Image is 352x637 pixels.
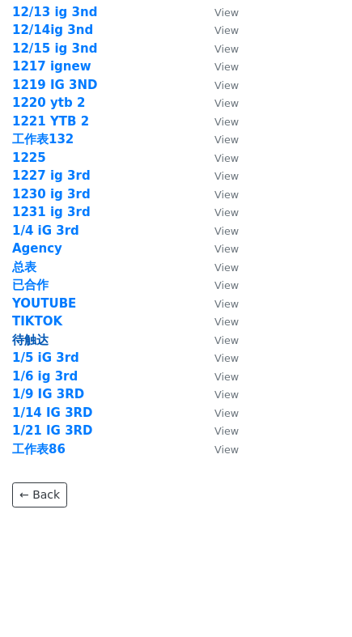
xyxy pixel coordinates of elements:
a: View [198,241,239,256]
a: 1221 YTB 2 [12,114,89,129]
a: View [198,114,239,129]
small: View [214,43,239,55]
a: TIKTOK [12,314,62,329]
a: 1/4 iG 3rd [12,223,79,238]
a: View [198,168,239,183]
a: View [198,278,239,292]
a: View [198,260,239,274]
a: 1/14 IG 3RD [12,406,93,420]
a: 1/5 iG 3rd [12,350,79,365]
a: ← Back [12,482,67,507]
a: View [198,205,239,219]
a: View [198,333,239,347]
small: View [214,407,239,419]
a: 1220 ytb 2 [12,96,85,110]
a: YOUTUBE [12,296,76,311]
small: View [214,261,239,274]
a: View [198,23,239,37]
small: View [214,79,239,91]
a: 工作表132 [12,132,74,147]
a: 1227 ig 3rd [12,168,91,183]
small: View [214,170,239,182]
a: View [198,387,239,401]
a: 1217 ignew [12,59,91,74]
small: View [214,316,239,328]
a: View [198,187,239,202]
a: 1225 [12,151,46,165]
a: View [198,442,239,457]
a: 1/21 IG 3RD [12,423,93,438]
small: View [214,97,239,109]
small: View [214,206,239,219]
small: View [214,134,239,146]
a: 12/13 ig 3nd [12,5,97,19]
a: View [198,296,239,311]
a: 1230 ig 3rd [12,187,91,202]
small: View [214,444,239,456]
a: 12/15 ig 3nd [12,41,97,56]
small: View [214,116,239,128]
a: View [198,423,239,438]
small: View [214,189,239,201]
a: View [198,78,239,92]
small: View [214,6,239,19]
a: View [198,59,239,74]
iframe: Chat Widget [271,559,352,637]
small: View [214,389,239,401]
a: View [198,369,239,384]
a: View [198,5,239,19]
small: View [214,425,239,437]
a: 12/14ig 3nd [12,23,93,37]
a: View [198,151,239,165]
a: 1231 ig 3rd [12,205,91,219]
small: View [214,334,239,346]
a: 1/9 IG 3RD [12,387,84,401]
a: View [198,406,239,420]
small: View [214,225,239,237]
small: View [214,371,239,383]
a: View [198,223,239,238]
a: View [198,132,239,147]
small: View [214,243,239,255]
small: View [214,279,239,291]
a: 总表 [12,260,36,274]
small: View [214,352,239,364]
a: 已合作 [12,278,49,292]
a: 1/6 ig 3rd [12,369,78,384]
small: View [214,152,239,164]
a: 工作表86 [12,442,66,457]
a: 1219 IG 3ND [12,78,98,92]
a: Agency [12,241,62,256]
a: View [198,314,239,329]
small: View [214,24,239,36]
a: 待触达 [12,333,49,347]
small: View [214,61,239,73]
a: View [198,96,239,110]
